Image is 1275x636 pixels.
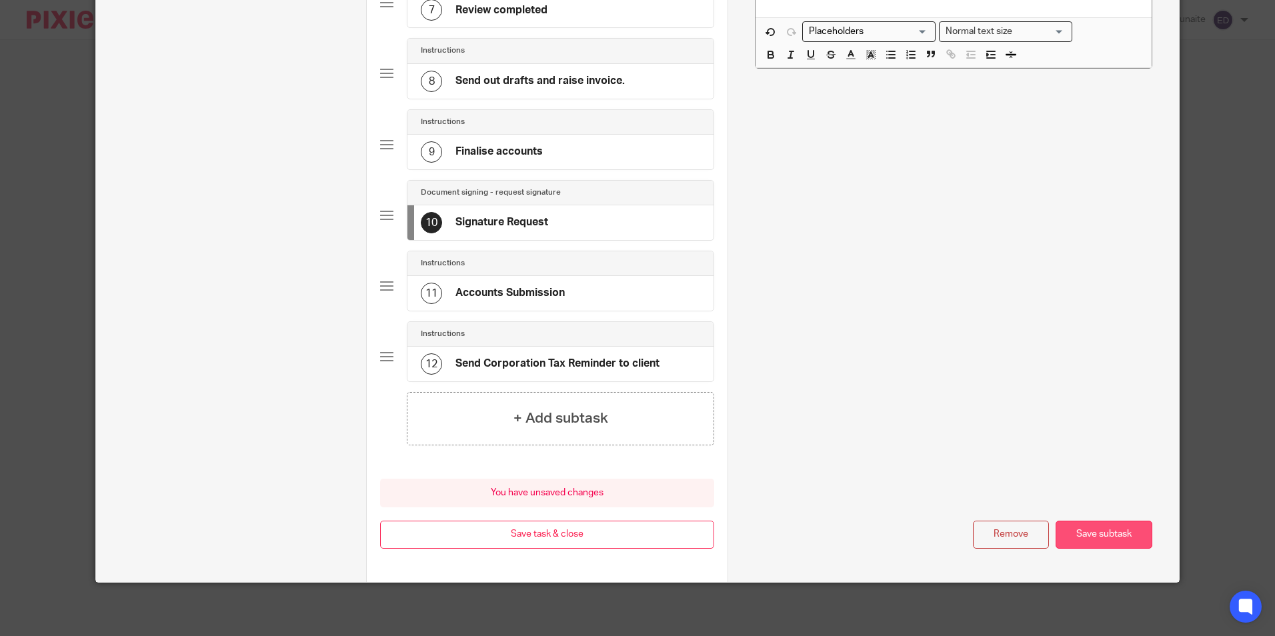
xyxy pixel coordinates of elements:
[973,521,1049,549] button: Remove
[455,3,547,17] h4: Review completed
[939,21,1072,42] div: Search for option
[802,21,936,42] div: Placeholders
[421,353,442,375] div: 12
[421,45,465,56] h4: Instructions
[421,283,442,304] div: 11
[421,187,561,198] h4: Document signing - request signature
[455,74,625,88] h4: Send out drafts and raise invoice.
[421,71,442,92] div: 8
[513,408,608,429] h4: + Add subtask
[455,215,548,229] h4: Signature Request
[1016,25,1064,39] input: Search for option
[380,479,714,507] div: You have unsaved changes
[802,21,936,42] div: Search for option
[455,145,543,159] h4: Finalise accounts
[455,357,660,371] h4: Send Corporation Tax Reminder to client
[380,521,714,549] button: Save task & close
[421,141,442,163] div: 9
[455,286,565,300] h4: Accounts Submission
[1056,521,1152,549] button: Save subtask
[942,25,1015,39] span: Normal text size
[804,25,928,39] input: Search for option
[421,258,465,269] h4: Instructions
[421,329,465,339] h4: Instructions
[421,212,442,233] div: 10
[939,21,1072,42] div: Text styles
[421,117,465,127] h4: Instructions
